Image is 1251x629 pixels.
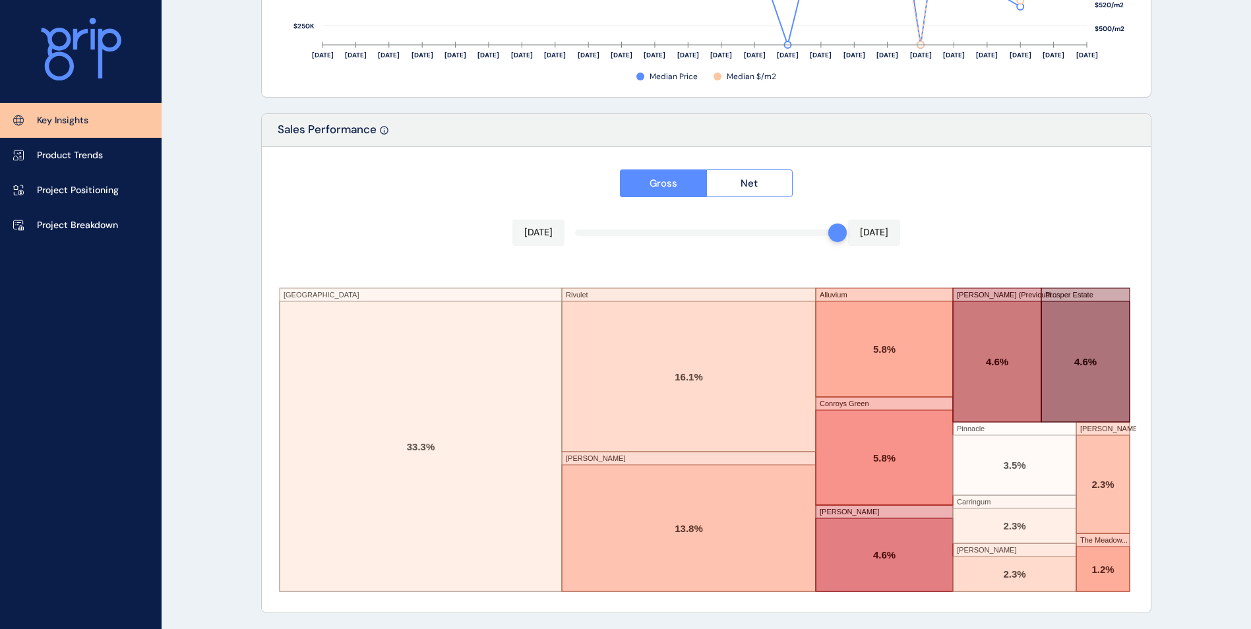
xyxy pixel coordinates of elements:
span: Median Price [650,71,698,82]
button: Net [706,169,793,197]
span: Net [741,177,758,190]
span: Median $/m2 [727,71,776,82]
text: $520/m2 [1095,1,1124,9]
p: [DATE] [860,226,888,239]
p: Key Insights [37,114,88,127]
p: Project Breakdown [37,219,118,232]
p: [DATE] [524,226,553,239]
text: $500/m2 [1095,24,1124,33]
span: Gross [650,177,677,190]
p: Sales Performance [278,122,377,146]
p: Product Trends [37,149,103,162]
button: Gross [620,169,706,197]
p: Project Positioning [37,184,119,197]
